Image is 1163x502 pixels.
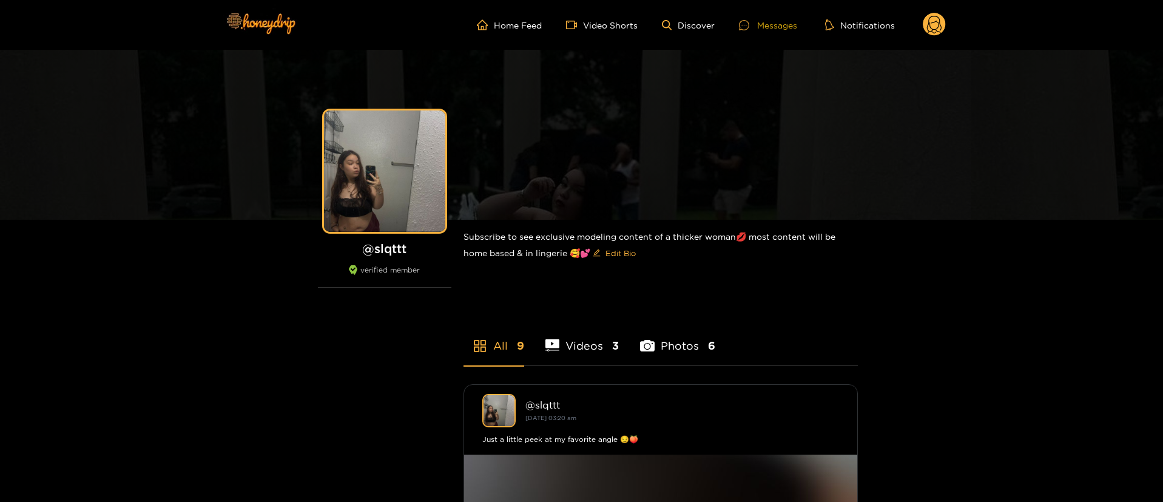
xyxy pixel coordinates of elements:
[464,311,524,365] li: All
[545,311,619,365] li: Videos
[525,415,576,421] small: [DATE] 03:20 am
[590,243,638,263] button: editEdit Bio
[482,433,839,446] div: Just a little peek at my favorite angle 😏🍑
[318,241,451,256] h1: @ slqttt
[525,399,839,410] div: @ slqttt
[662,20,715,30] a: Discover
[640,311,715,365] li: Photos
[708,338,715,353] span: 6
[739,18,797,32] div: Messages
[612,338,619,353] span: 3
[473,339,487,353] span: appstore
[318,265,451,288] div: verified member
[477,19,494,30] span: home
[482,394,516,427] img: slqttt
[821,19,898,31] button: Notifications
[517,338,524,353] span: 9
[605,247,636,259] span: Edit Bio
[464,220,858,273] div: Subscribe to see exclusive modeling content of a thicker woman💋 most content will be home based &...
[566,19,638,30] a: Video Shorts
[477,19,542,30] a: Home Feed
[566,19,583,30] span: video-camera
[593,249,601,258] span: edit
